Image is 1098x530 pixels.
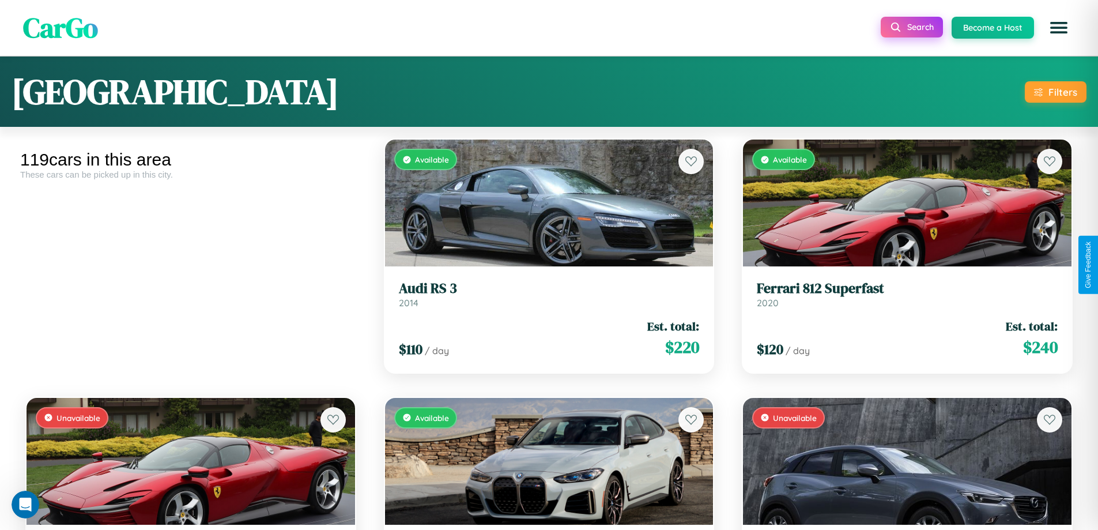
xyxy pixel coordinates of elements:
[1025,81,1086,103] button: Filters
[399,280,700,297] h3: Audi RS 3
[757,340,783,359] span: $ 120
[23,9,98,47] span: CarGo
[881,17,943,37] button: Search
[1084,242,1092,288] div: Give Feedback
[907,22,934,32] span: Search
[757,280,1058,297] h3: Ferrari 812 Superfast
[757,297,779,309] span: 2020
[1048,86,1077,98] div: Filters
[399,340,422,359] span: $ 110
[20,150,361,170] div: 119 cars in this area
[415,155,449,164] span: Available
[20,170,361,179] div: These cars can be picked up in this city.
[415,413,449,423] span: Available
[757,280,1058,309] a: Ferrari 812 Superfast2020
[56,413,100,423] span: Unavailable
[773,155,807,164] span: Available
[786,345,810,356] span: / day
[665,336,699,359] span: $ 220
[1043,12,1075,44] button: Open menu
[952,17,1034,39] button: Become a Host
[399,297,418,309] span: 2014
[399,280,700,309] a: Audi RS 32014
[12,68,339,115] h1: [GEOGRAPHIC_DATA]
[1006,318,1058,334] span: Est. total:
[12,491,39,518] iframe: Intercom live chat
[773,413,817,423] span: Unavailable
[425,345,449,356] span: / day
[1023,336,1058,359] span: $ 240
[647,318,699,334] span: Est. total:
